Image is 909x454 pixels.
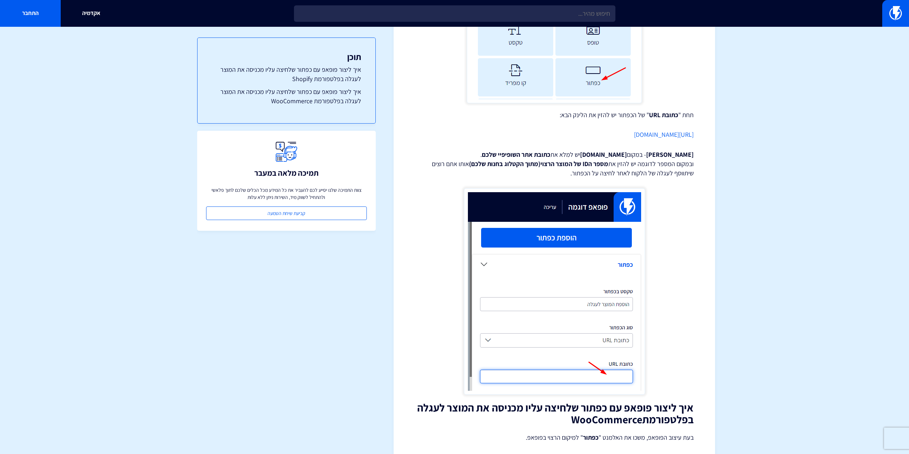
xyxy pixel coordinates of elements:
strong: כפתור [583,433,599,441]
a: איך ליצור פופאפ עם כפתור שלחיצה עליו מכניסה את המוצר לעגלה בפלטפורמת Shopify [212,65,361,83]
p: בעת עיצוב הפופאפ, משכו את האלמנט " " למיקום הרצוי בפופאפ. [415,433,694,443]
strong: (מתוך הקטלוג בחנות שלכם) [469,160,540,168]
a: [URL][DOMAIN_NAME] [634,130,694,139]
h2: איך ליצור פופאפ עם כפתור שלחיצה עליו מכניסה את המוצר לעגלה בפלטפורמת [415,402,694,425]
strong: [DOMAIN_NAME] [580,150,627,159]
a: איך ליצור פופאפ עם כפתור שלחיצה עליו מכניסה את המוצר לעגלה בפלטפורמת WooCommerce [212,87,361,105]
strong: כתובת אתר השופיפיי שלכם [482,150,550,159]
h3: תמיכה מלאה במעבר [254,169,319,177]
strong: מספר הID של המוצר הרצוי [469,160,608,168]
a: קביעת שיחת הטמעה [206,206,367,220]
strong: [PERSON_NAME] [646,150,694,159]
h3: תוכן [212,52,361,61]
strong: WooCommerce [571,412,642,426]
p: תחת " " של הכפתור יש להזין את הלינק הבא: [415,110,694,120]
input: חיפוש מהיר... [294,5,615,22]
strong: כתובת URL [649,111,678,119]
p: - במקום יש למלא את . ובמקום המספר לדוגמה יש להזין את אותו אתם רוצים שיתווסף לעגלה של הלקוח לאחר ל... [415,150,694,178]
p: צוות התמיכה שלנו יסייע לכם להעביר את כל המידע מכל הכלים שלכם לתוך פלאשי ולהתחיל לשווק מיד, השירות... [206,186,367,201]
